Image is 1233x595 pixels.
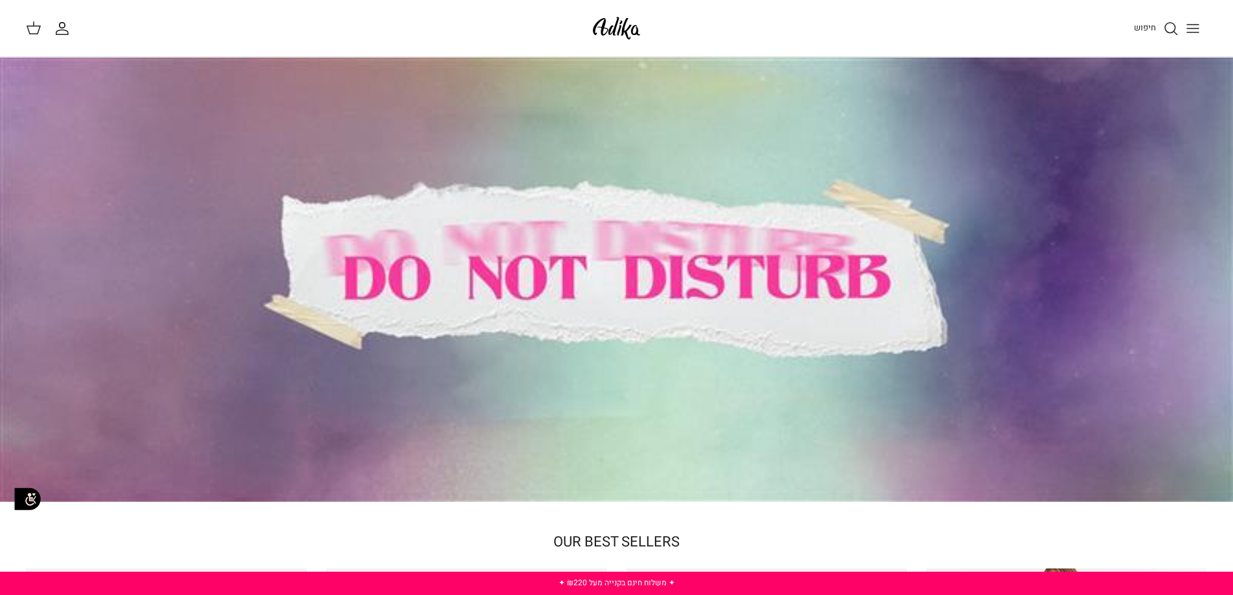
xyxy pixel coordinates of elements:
[589,13,644,43] img: Adika IL
[1134,21,1156,34] span: חיפוש
[54,21,75,36] a: החשבון שלי
[10,481,45,517] img: accessibility_icon02.svg
[1134,21,1179,36] a: חיפוש
[1179,14,1207,43] button: Toggle menu
[553,532,680,552] a: OUR BEST SELLERS
[559,577,675,589] a: ✦ משלוח חינם בקנייה מעל ₪220 ✦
